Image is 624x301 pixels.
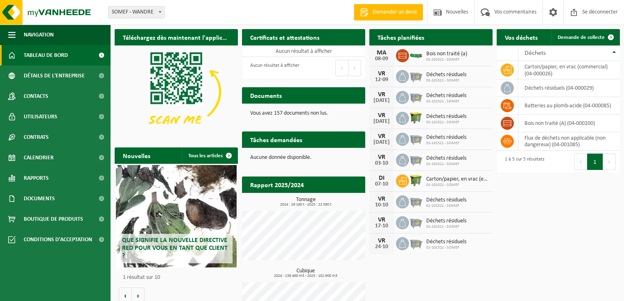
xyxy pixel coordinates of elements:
font: déchets résiduels (04-000029) [525,85,594,91]
font: Carton/papier, en vrac (entreprise) [426,176,506,182]
font: Certificats et attestations [250,35,319,41]
font: MA [377,50,387,56]
font: Demander un devis [373,9,417,15]
font: Déchets résiduels [426,72,466,78]
font: Vos déchets [505,35,538,41]
font: VR [378,112,385,119]
font: 07-10 [375,181,388,187]
font: 01-101521 - SOMEF [426,183,459,187]
font: 01-101521 - SOMEF [426,120,459,124]
font: VR [378,91,385,98]
font: 01-101521 - SOMEF [426,141,459,145]
font: [DATE] [373,139,390,145]
font: Contrats [24,134,49,140]
font: 08-09 [375,56,388,62]
font: carton/papier, en vrac (commercial) (04-000026) [525,64,608,77]
font: Tableau de bord [24,52,68,59]
font: VR [378,70,385,77]
font: Nouvelles [123,153,150,160]
span: SOMEF - WANDRE [108,6,165,18]
font: 12-09 [375,77,388,83]
font: 01-101521 - SOMEF [426,78,459,83]
font: Vous avez 157 documents non lus. [250,110,328,116]
font: VR [378,133,385,140]
font: 01-101521 - SOMEF [426,204,459,208]
font: Déchets résiduels [426,197,466,203]
font: VR [378,196,385,202]
font: SOMEF - WANDRE [112,9,154,15]
font: 01-101521 - SOMEF [426,245,459,250]
img: WB-2500-GAL-GY-04 [409,131,423,145]
font: Se déconnecter [582,9,618,15]
button: Next [603,154,616,170]
font: Aucune donnée disponible. [250,154,312,161]
font: 01-101521 - SOMEF [426,57,459,62]
font: Utilisateurs [24,114,57,120]
font: Conditions d'acceptation [24,237,92,243]
font: flux de déchets non applicable (non dangereux) (04-001085) [525,135,606,148]
font: 2024 : 138 460 m3 - 2025 : 102 900 m3 [274,274,337,278]
font: Contacts [24,93,48,100]
font: 24-10 [375,244,388,250]
font: Déchets résiduels [426,93,466,99]
img: WB-2500-GAL-GY-04 [409,194,423,208]
font: Aucun résultat à afficher [250,63,299,68]
font: Calendrier [24,155,54,161]
font: VR [378,217,385,223]
font: 1 résultat sur 10 [123,274,160,281]
font: Déchets résiduels [426,239,466,245]
button: Previous [574,154,587,170]
font: batteries au plomb-acide (04-000085) [525,103,611,109]
font: Documents [24,196,55,202]
img: WB-2500-GAL-GY-04 [409,236,423,250]
font: VR [378,238,385,244]
img: Téléchargez l'application VHEPlus [115,45,238,138]
font: 1 à 5 sur 5 résultats [505,157,545,162]
a: Demande de collecte [551,29,619,45]
font: Nouvelles [446,9,468,15]
a: Que signifie la nouvelle directive RED pour vous en tant que client ? [116,165,237,267]
font: Que signifie la nouvelle directive RED pour vous en tant que client ? [122,237,228,259]
font: 10-10 [375,202,388,208]
font: Documents [250,93,282,100]
font: Bois non traité (a) [426,51,467,57]
span: SOMEF - WANDRE [109,7,164,18]
font: 2024 : 29 180 t - 2025 : 22 580 t [280,202,331,207]
img: WB-2500-GAL-GY-04 [409,152,423,166]
font: bois non traité (A) (04-000200) [525,120,595,127]
font: Déchets [525,50,546,57]
img: WB-1100-HPE-GN-51 [409,111,423,124]
font: Détails de l'entreprise [24,73,85,79]
font: Rapport 2025/2024 [250,182,304,189]
font: Déchets résiduels [426,134,466,140]
font: Téléchargez dès maintenant l'application Vanheede+ ! [123,35,273,41]
font: Déchets résiduels [426,155,466,161]
font: 17-10 [375,223,388,229]
img: WB-2500-GAL-GY-04 [409,215,423,229]
font: DI [379,175,384,181]
font: Aucun résultat à afficher [276,48,332,54]
font: 01-101521 - SOMEF [426,224,459,229]
a: Tous les articles [182,147,237,164]
img: WB-1100-HPE-GN-51 [409,173,423,187]
font: Tâches planifiées [378,35,424,41]
font: Tâches demandées [250,137,302,144]
button: 1 [587,154,603,170]
font: Vos commentaires [494,9,536,15]
font: Cubique [296,268,315,274]
font: Demande de collecte [558,35,605,40]
font: 01-101521 - SOMEF [426,162,459,166]
button: Previous [335,60,348,76]
font: [DATE] [373,118,390,124]
font: Navigation [24,32,54,38]
font: Tonnage [296,197,316,203]
font: Déchets résiduels [426,218,466,224]
a: Demander un devis [354,4,423,20]
font: [DATE] [373,97,390,104]
font: 01-101521 - SOMEF [426,99,459,104]
img: WB-2500-GAL-GY-04 [409,90,423,104]
font: Boutique de produits [24,216,83,222]
img: HK-XC-10-GN-00 [409,51,423,59]
font: Tous les articles [188,153,223,158]
button: Next [348,60,361,76]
